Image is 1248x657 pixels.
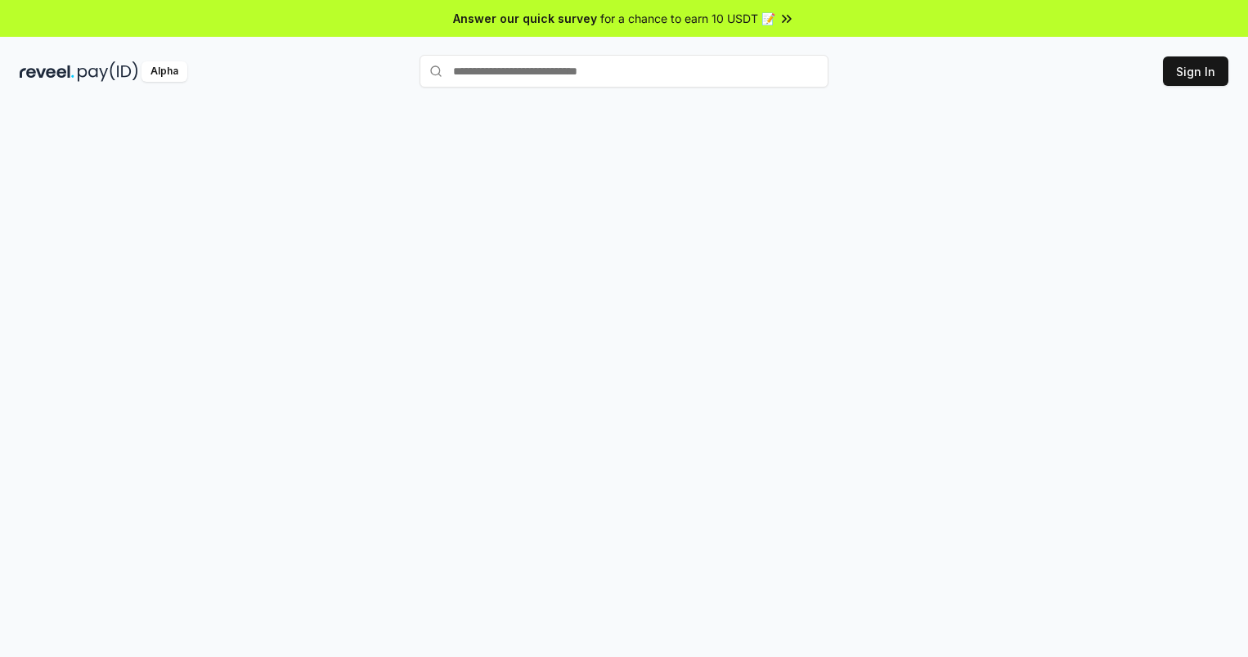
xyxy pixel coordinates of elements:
img: pay_id [78,61,138,82]
img: reveel_dark [20,61,74,82]
button: Sign In [1163,56,1228,86]
span: for a chance to earn 10 USDT 📝 [600,10,775,27]
div: Alpha [141,61,187,82]
span: Answer our quick survey [453,10,597,27]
